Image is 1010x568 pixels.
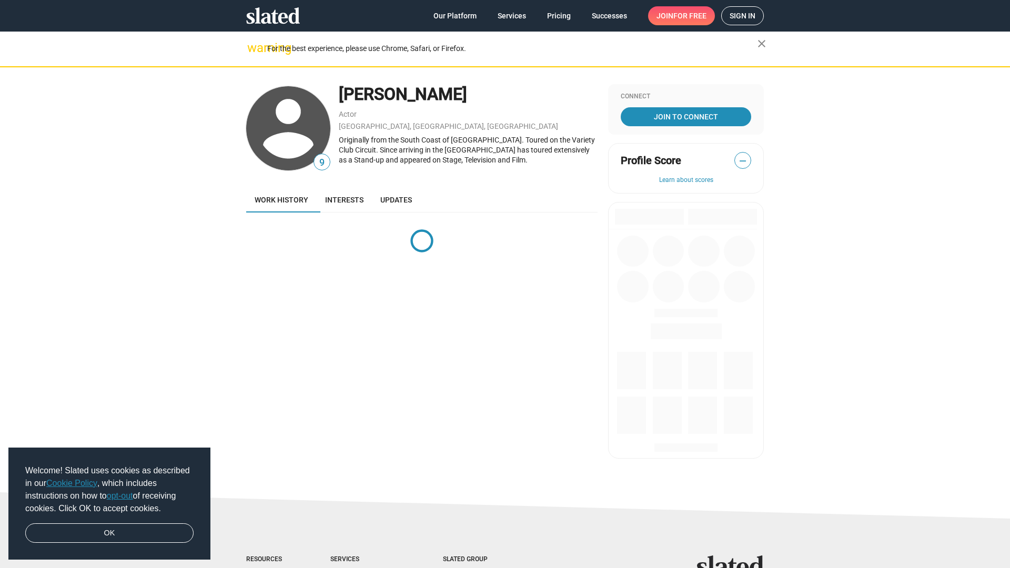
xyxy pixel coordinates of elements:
span: Successes [592,6,627,25]
span: Sign in [730,7,755,25]
div: Services [330,555,401,564]
mat-icon: warning [247,42,260,54]
div: Originally from the South Coast of [GEOGRAPHIC_DATA]. Toured on the Variety Club Circuit. Since a... [339,135,598,165]
span: Profile Score [621,154,681,168]
a: Pricing [539,6,579,25]
a: opt-out [107,491,133,500]
a: [GEOGRAPHIC_DATA], [GEOGRAPHIC_DATA], [GEOGRAPHIC_DATA] [339,122,558,130]
span: Welcome! Slated uses cookies as described in our , which includes instructions on how to of recei... [25,464,194,515]
span: — [735,154,751,168]
div: [PERSON_NAME] [339,83,598,106]
div: For the best experience, please use Chrome, Safari, or Firefox. [267,42,757,56]
a: Successes [583,6,635,25]
a: Cookie Policy [46,479,97,488]
span: Updates [380,196,412,204]
a: Interests [317,187,372,212]
div: Resources [246,555,288,564]
span: Pricing [547,6,571,25]
a: Join To Connect [621,107,751,126]
span: Our Platform [433,6,477,25]
div: Connect [621,93,751,101]
div: Slated Group [443,555,514,564]
a: Actor [339,110,357,118]
div: cookieconsent [8,448,210,560]
span: Join [656,6,706,25]
span: 9 [314,156,330,170]
a: Joinfor free [648,6,715,25]
span: Interests [325,196,363,204]
a: dismiss cookie message [25,523,194,543]
a: Work history [246,187,317,212]
a: Services [489,6,534,25]
mat-icon: close [755,37,768,50]
a: Our Platform [425,6,485,25]
button: Learn about scores [621,176,751,185]
a: Updates [372,187,420,212]
a: Sign in [721,6,764,25]
span: Work history [255,196,308,204]
span: Services [498,6,526,25]
span: for free [673,6,706,25]
span: Join To Connect [623,107,749,126]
